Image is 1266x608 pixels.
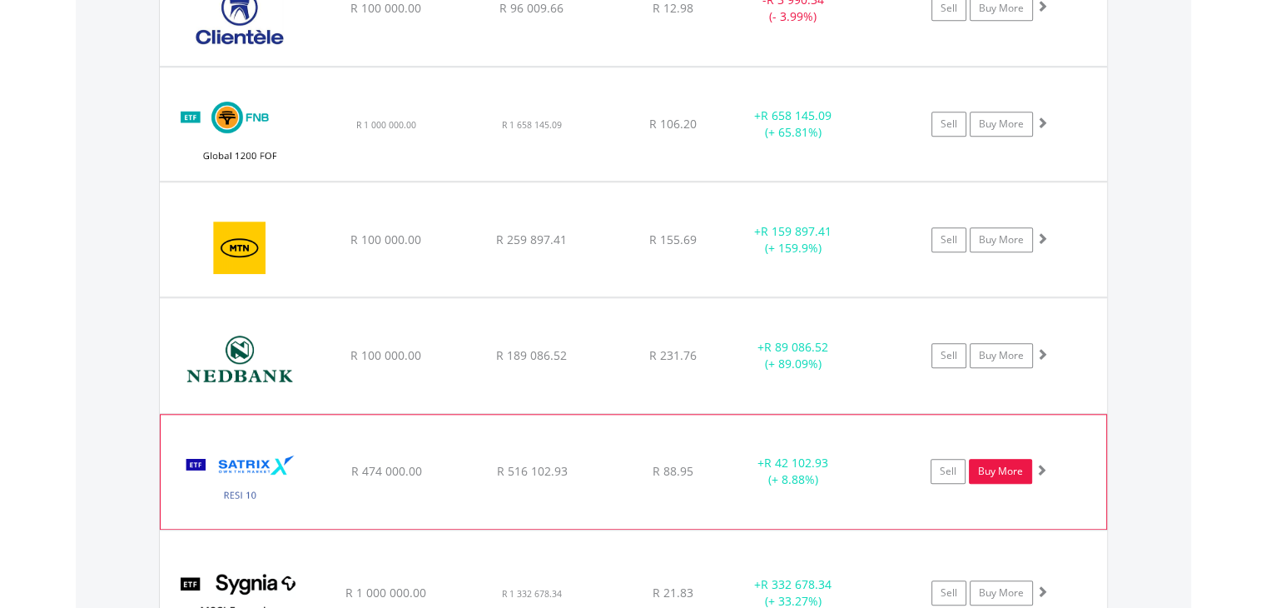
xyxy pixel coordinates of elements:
[969,459,1032,484] a: Buy More
[649,347,697,363] span: R 231.76
[345,585,426,601] span: R 1 000 000.00
[168,319,311,409] img: EQU.ZA.NED.png
[764,339,828,355] span: R 89 086.52
[496,463,567,479] span: R 516 102.93
[931,343,966,368] a: Sell
[496,347,567,363] span: R 189 086.52
[649,116,697,132] span: R 106.20
[731,339,856,372] div: + (+ 89.09%)
[350,347,421,363] span: R 100 000.00
[730,455,855,488] div: + (+ 8.88%)
[731,107,856,141] div: + (+ 65.81%)
[502,119,562,131] span: R 1 658 145.09
[653,463,693,479] span: R 88.95
[931,581,966,606] a: Sell
[731,223,856,257] div: + (+ 159.9%)
[355,119,415,131] span: R 1 000 000.00
[168,88,311,177] img: EQU.ZA.FNBEQF.png
[761,223,832,239] span: R 159 897.41
[970,112,1033,137] a: Buy More
[970,343,1033,368] a: Buy More
[169,436,312,524] img: EQU.ZA.STXRES.png
[168,203,311,292] img: EQU.ZA.MTN.png
[649,232,697,247] span: R 155.69
[931,227,966,252] a: Sell
[653,585,693,601] span: R 21.83
[931,112,966,137] a: Sell
[931,459,966,484] a: Sell
[970,581,1033,606] a: Buy More
[761,576,832,592] span: R 332 678.34
[970,227,1033,252] a: Buy More
[350,232,421,247] span: R 100 000.00
[764,455,828,471] span: R 42 102.93
[761,107,832,123] span: R 658 145.09
[350,463,421,479] span: R 474 000.00
[496,232,567,247] span: R 259 897.41
[502,588,562,600] span: R 1 332 678.34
